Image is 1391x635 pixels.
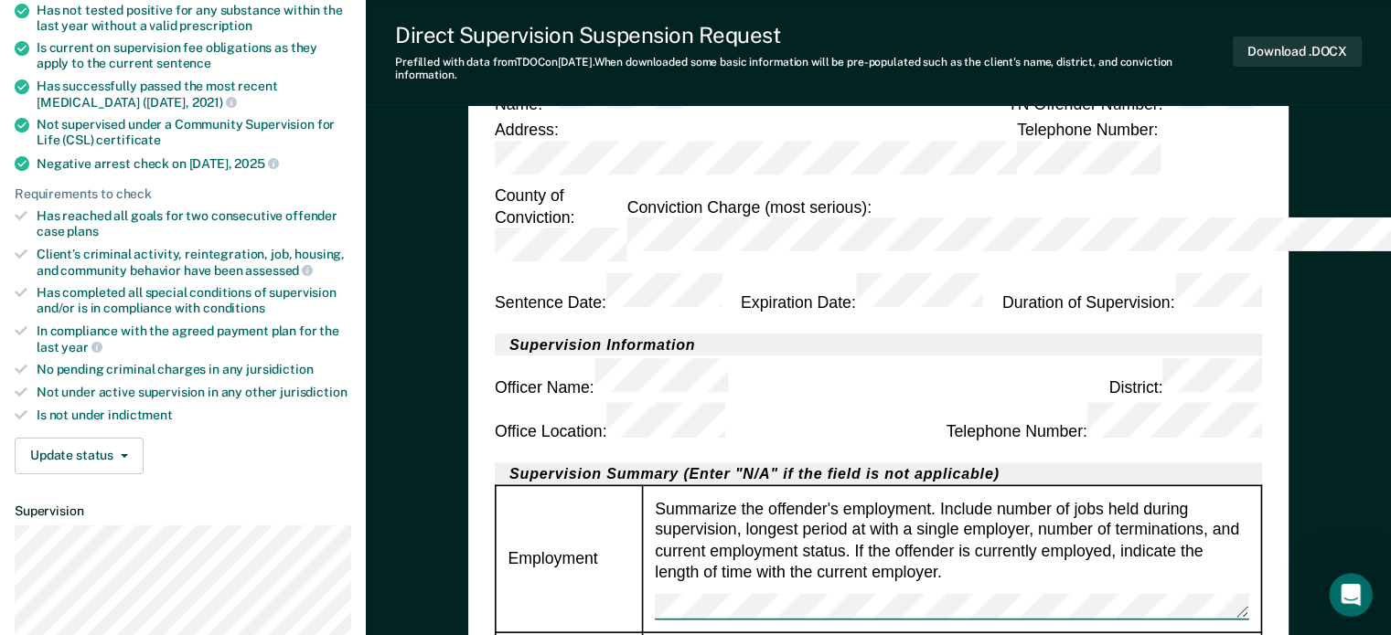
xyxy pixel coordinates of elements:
[96,132,160,147] span: certificate
[496,485,643,632] td: Employment
[15,438,144,474] button: Update status
[37,285,351,316] div: Has completed all special conditions of supervision and/or is in compliance with
[655,498,1248,619] div: Summarize the offender's employment. Include number of jobs held during supervision, longest peri...
[156,56,211,70] span: sentence
[192,95,237,110] span: 2021)
[495,357,729,397] div: Officer Name :
[203,301,265,315] span: conditions
[1329,573,1373,617] iframe: Intercom live chat
[37,385,351,400] div: Not under active supervision in any other
[495,119,1017,179] div: Address :
[37,79,351,110] div: Has successfully passed the most recent [MEDICAL_DATA] ([DATE],
[37,247,351,278] div: Client’s criminal activity, reintegration, job, housing, and community behavior have been
[37,362,351,377] div: No pending criminal charges in any
[1233,37,1362,67] button: Download .DOCX
[67,224,98,238] span: plans
[395,22,1233,48] div: Direct Supervision Suspension Request
[1008,74,1262,113] div: TN Offender Number :
[280,385,347,399] span: jurisdiction
[37,155,351,172] div: Negative arrest check on [DATE],
[37,117,351,148] div: Not supervised under a Community Supervision for Life (CSL)
[741,272,983,312] div: Expiration Date :
[234,156,278,171] span: 2025
[1017,119,1262,179] div: Telephone Number :
[495,402,725,441] div: Office Location :
[495,462,1262,484] h2: Supervision Summary (Enter "N/A" if the field is not applicable)
[37,40,351,71] div: Is current on supervision fee obligations as they apply to the current
[15,503,351,519] dt: Supervision
[495,272,722,312] div: Sentence Date :
[15,186,351,202] div: Requirements to check
[37,3,351,34] div: Has not tested positive for any substance within the last year without a valid
[179,18,251,33] span: prescription
[108,407,173,422] span: indictment
[37,208,351,239] div: Has reached all goals for two consecutive offender case
[495,333,1262,355] h2: Supervision Information
[1109,357,1262,397] div: District :
[395,56,1233,82] div: Prefilled with data from TDOC on [DATE] . When downloaded some basic information will be pre-popu...
[495,74,689,113] div: Name :
[37,323,351,355] div: In compliance with the agreed payment plan for the last
[37,407,351,423] div: Is not under
[495,185,627,267] div: County of Conviction :
[245,263,313,278] span: assessed
[246,362,313,376] span: jursidiction
[947,402,1263,441] div: Telephone Number :
[61,340,102,355] span: year
[1002,272,1262,312] div: Duration of Supervision :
